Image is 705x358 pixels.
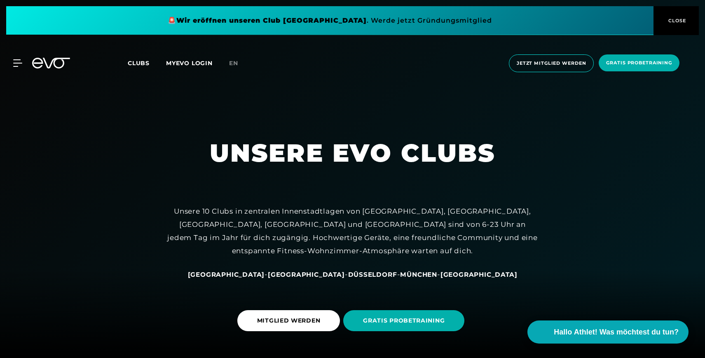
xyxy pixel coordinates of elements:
[363,316,445,325] span: GRATIS PROBETRAINING
[506,54,596,72] a: Jetzt Mitglied werden
[167,205,538,258] div: Unsere 10 Clubs in zentralen Innenstadtlagen von [GEOGRAPHIC_DATA], [GEOGRAPHIC_DATA], [GEOGRAPHI...
[348,270,397,278] a: Düsseldorf
[128,59,166,67] a: Clubs
[653,6,699,35] button: CLOSE
[606,59,672,66] span: Gratis Probetraining
[268,270,345,278] a: [GEOGRAPHIC_DATA]
[188,270,265,278] a: [GEOGRAPHIC_DATA]
[666,17,686,24] span: CLOSE
[257,316,321,325] span: MITGLIED WERDEN
[229,59,248,68] a: en
[343,304,468,337] a: GRATIS PROBETRAINING
[167,268,538,281] div: - - - -
[128,59,150,67] span: Clubs
[554,327,679,338] span: Hallo Athlet! Was möchtest du tun?
[229,59,238,67] span: en
[166,59,213,67] a: MYEVO LOGIN
[210,137,495,169] h1: UNSERE EVO CLUBS
[596,54,682,72] a: Gratis Probetraining
[237,304,344,337] a: MITGLIED WERDEN
[440,270,518,278] a: [GEOGRAPHIC_DATA]
[400,270,437,278] a: München
[517,60,586,67] span: Jetzt Mitglied werden
[527,320,689,344] button: Hallo Athlet! Was möchtest du tun?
